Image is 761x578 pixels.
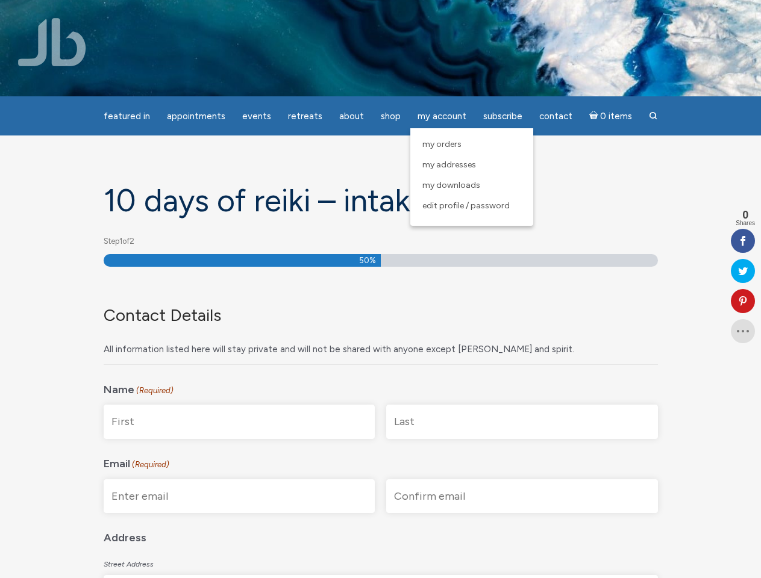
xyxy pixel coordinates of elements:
a: Events [235,105,278,128]
h3: Contact Details [104,305,648,326]
span: Appointments [167,111,225,122]
span: 50% [359,254,376,267]
span: Contact [539,111,572,122]
div: All information listed here will stay private and will not be shared with anyone except [PERSON_N... [104,332,648,359]
span: Shares [736,220,755,226]
input: Last [386,405,658,439]
input: Enter email [104,479,375,514]
a: My Downloads [416,175,527,196]
span: 0 [736,210,755,220]
a: My Orders [416,134,527,155]
a: Subscribe [476,105,530,128]
a: Retreats [281,105,330,128]
h1: 10 days of Reiki – Intake form [104,184,658,218]
span: My Account [418,111,466,122]
a: Appointments [160,105,233,128]
i: Cart [589,111,601,122]
span: My Addresses [422,160,476,170]
span: Shop [381,111,401,122]
a: About [332,105,371,128]
a: Shop [374,105,408,128]
span: (Required) [131,456,169,474]
span: (Required) [135,382,174,400]
legend: Address [104,523,658,547]
label: Street Address [104,552,658,574]
span: My Downloads [422,180,480,190]
span: 2 [130,237,134,246]
span: 1 [119,237,122,246]
span: About [339,111,364,122]
a: Contact [532,105,580,128]
img: Jamie Butler. The Everyday Medium [18,18,86,66]
span: 0 items [600,112,632,121]
a: Edit Profile / Password [416,196,527,216]
span: featured in [104,111,150,122]
legend: Email [104,449,658,474]
input: First [104,405,375,439]
span: Events [242,111,271,122]
a: My Account [410,105,474,128]
a: My Addresses [416,155,527,175]
span: Edit Profile / Password [422,200,510,211]
span: Subscribe [483,111,522,122]
a: Cart0 items [582,104,640,128]
legend: Name [104,374,658,400]
span: Retreats [288,111,322,122]
input: Confirm email [386,479,658,514]
span: My Orders [422,139,462,149]
p: Step of [104,232,658,251]
a: featured in [96,105,157,128]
